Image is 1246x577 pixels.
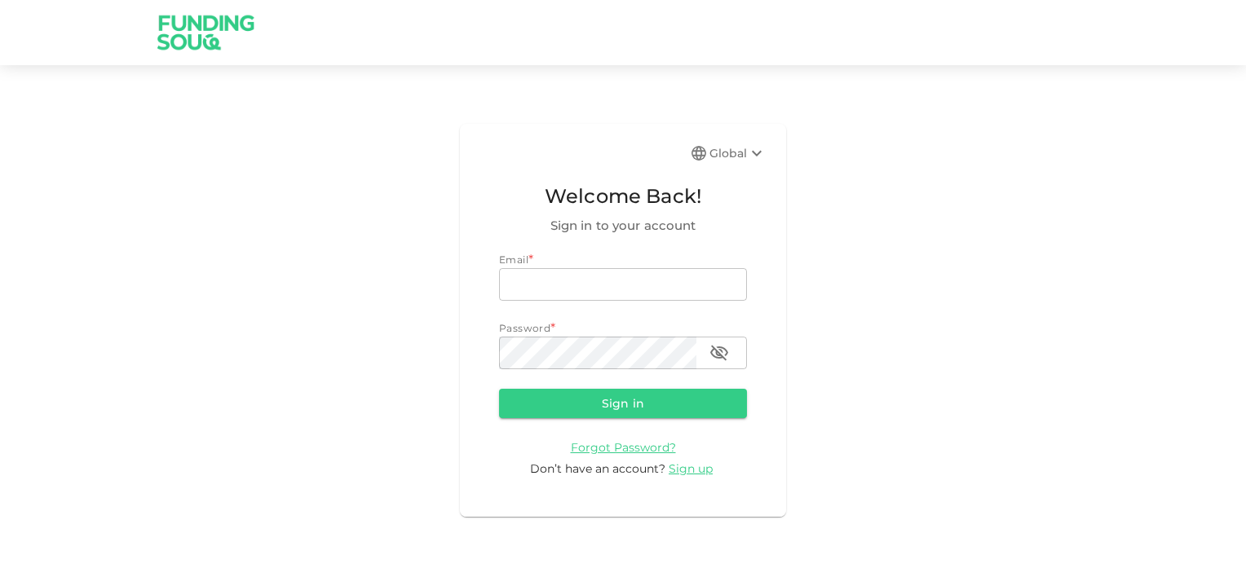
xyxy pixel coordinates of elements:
input: password [499,337,696,369]
span: Email [499,253,528,266]
span: Don’t have an account? [530,461,665,476]
span: Welcome Back! [499,181,747,212]
span: Password [499,322,550,334]
div: Global [709,143,767,163]
button: Sign in [499,389,747,418]
input: email [499,268,747,301]
span: Sign in to your account [499,216,747,236]
a: Forgot Password? [571,439,676,455]
span: Sign up [669,461,713,476]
